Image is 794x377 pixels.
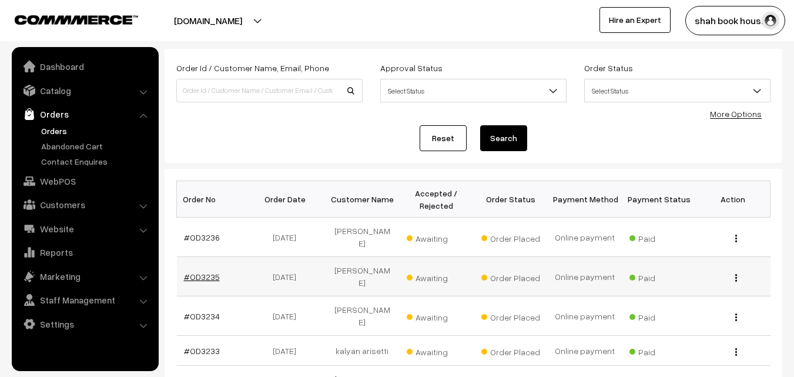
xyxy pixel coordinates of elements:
span: Order Placed [481,343,540,358]
a: Customers [15,194,155,215]
td: [DATE] [251,218,325,257]
td: kalyan arisetti [325,336,399,366]
a: Dashboard [15,56,155,77]
td: Online payment [548,296,622,336]
span: Paid [629,308,688,323]
span: Awaiting [407,269,465,284]
td: Online payment [548,218,622,257]
span: Select Status [380,79,567,102]
td: Online payment [548,336,622,366]
th: Order Date [251,181,325,218]
img: user [762,12,779,29]
th: Action [696,181,770,218]
td: Online payment [548,257,622,296]
button: [DOMAIN_NAME] [133,6,283,35]
a: #OD3234 [184,311,220,321]
a: #OD3236 [184,232,220,242]
th: Order Status [474,181,548,218]
label: Order Status [584,62,633,74]
a: Reports [15,242,155,263]
label: Approval Status [380,62,443,74]
a: Website [15,218,155,239]
a: Settings [15,313,155,335]
span: Order Placed [481,308,540,323]
a: Hire an Expert [599,7,671,33]
td: [PERSON_NAME] [325,257,399,296]
a: Reset [420,125,467,151]
td: [DATE] [251,257,325,296]
a: COMMMERCE [15,12,118,26]
a: Orders [38,125,155,137]
a: #OD3233 [184,346,220,356]
button: Search [480,125,527,151]
a: Orders [15,104,155,125]
img: Menu [735,313,737,321]
img: Menu [735,348,737,356]
a: #OD3235 [184,272,220,282]
td: [PERSON_NAME] [325,296,399,336]
td: [DATE] [251,296,325,336]
button: shah book hous… [685,6,785,35]
a: Marketing [15,266,155,287]
a: Catalog [15,80,155,101]
a: Staff Management [15,289,155,311]
img: COMMMERCE [15,15,138,24]
span: Select Status [584,79,770,102]
input: Order Id / Customer Name / Customer Email / Customer Phone [176,79,363,102]
td: [DATE] [251,336,325,366]
a: Contact Enquires [38,155,155,168]
th: Payment Status [622,181,696,218]
span: Paid [629,229,688,245]
th: Customer Name [325,181,399,218]
span: Select Status [585,81,770,101]
th: Payment Method [548,181,622,218]
label: Order Id / Customer Name, Email, Phone [176,62,329,74]
span: Awaiting [407,229,465,245]
img: Menu [735,235,737,242]
span: Order Placed [481,269,540,284]
th: Accepted / Rejected [399,181,473,218]
a: Abandoned Cart [38,140,155,152]
span: Paid [629,343,688,358]
td: [PERSON_NAME] [325,218,399,257]
span: Paid [629,269,688,284]
span: Awaiting [407,343,465,358]
span: Order Placed [481,229,540,245]
a: WebPOS [15,171,155,192]
th: Order No [177,181,251,218]
span: Awaiting [407,308,465,323]
img: Menu [735,274,737,282]
span: Select Status [381,81,566,101]
a: More Options [710,109,762,119]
